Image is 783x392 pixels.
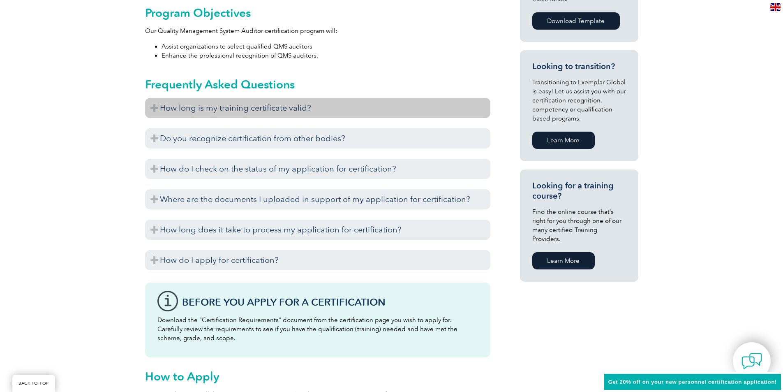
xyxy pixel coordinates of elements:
span: Get 20% off on your new personnel certification application! [608,379,777,385]
a: Download Template [532,12,620,30]
h2: Program Objectives [145,6,490,19]
h3: Looking for a training course? [532,181,626,201]
p: Find the online course that’s right for you through one of our many certified Training Providers. [532,207,626,244]
img: en [770,3,781,11]
h2: Frequently Asked Questions [145,78,490,91]
li: Assist organizations to select qualified QMS auditors [162,42,490,51]
h2: How to Apply [145,370,490,383]
h3: How long is my training certificate valid? [145,98,490,118]
a: BACK TO TOP [12,375,55,392]
a: Learn More [532,252,595,269]
li: Enhance the professional recognition of QMS auditors. [162,51,490,60]
p: Our Quality Management System Auditor certification program will: [145,26,490,35]
h3: How long does it take to process my application for certification? [145,220,490,240]
h3: How do I check on the status of my application for certification? [145,159,490,179]
h3: How do I apply for certification? [145,250,490,270]
p: Download the “Certification Requirements” document from the certification page you wish to apply ... [157,315,478,343]
h3: Do you recognize certification from other bodies? [145,128,490,148]
a: Learn More [532,132,595,149]
h3: Where are the documents I uploaded in support of my application for certification? [145,189,490,209]
h3: Looking to transition? [532,61,626,72]
h3: Before You Apply For a Certification [182,297,478,307]
img: contact-chat.png [741,351,762,371]
p: Transitioning to Exemplar Global is easy! Let us assist you with our certification recognition, c... [532,78,626,123]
